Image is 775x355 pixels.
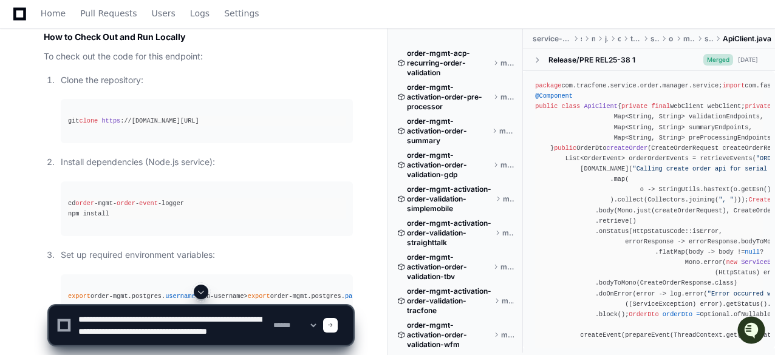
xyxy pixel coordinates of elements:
span: createOrder [606,144,647,152]
p: Clone the repository: [61,73,353,87]
p: To check out the code for this endpoint: [44,50,353,64]
span: private [621,103,647,110]
div: [DATE] [738,55,758,64]
span: ApiClient.java [723,34,771,44]
span: service-order-manager [533,34,571,44]
span: master [500,262,514,272]
span: null [745,248,760,255]
span: master [503,194,514,204]
span: tracfone [630,34,641,44]
a: Powered byPylon [86,127,147,137]
span: Logs [190,10,210,17]
div: Release/PRE REL25-38 1 [548,55,635,65]
span: event [139,200,158,207]
span: java [605,34,607,44]
span: final [651,103,670,110]
span: src [581,34,582,44]
span: Merged [703,54,733,66]
span: package [535,82,561,89]
div: Start new chat [41,90,199,103]
span: service [705,34,713,44]
button: Start new chat [207,94,221,109]
span: import [722,82,745,89]
div: We're offline, but we'll be back soon! [41,103,176,112]
span: order-mgmt-activation-order-validation-simplemobile [407,184,493,214]
span: com [618,34,621,44]
div: git ://[DOMAIN_NAME][URL] [68,116,346,126]
span: main [592,34,595,44]
span: master [502,228,514,238]
span: master [500,58,514,68]
iframe: Open customer support [736,315,769,348]
div: Welcome [12,49,221,68]
p: Set up required environment variables: [61,248,353,262]
span: order [117,200,135,207]
span: ApiClient [584,103,617,110]
span: order-mgmt-activation-order-summary [407,117,490,146]
span: @Component [535,92,573,100]
span: ", " [719,196,734,203]
span: manager [683,34,695,44]
span: clone [79,117,98,124]
span: Users [152,10,176,17]
span: order-mgmt-activation-order-validation-tbv [407,252,491,282]
span: master [500,160,514,170]
h2: How to Check Out and Run Locally [44,31,353,43]
span: order-mgmt-activation-order-validation-gdp [407,150,491,180]
span: master [500,92,514,102]
div: cd -mgmt- - -logger npm install [68,198,346,219]
span: service [650,34,659,44]
span: order-mgmt-activation-order-validation-straighttalk [407,218,493,248]
p: Install dependencies (Node.js service): [61,155,353,169]
span: order [669,34,674,44]
span: Settings [224,10,259,17]
span: master [499,126,514,136]
span: order-mgmt-acp-recurring-order-validation [407,49,491,78]
span: order [75,200,94,207]
span: public [535,103,558,110]
img: 1756235613930-3d25f9e4-fa56-45dd-b3ad-e072dfbd1548 [12,90,34,112]
img: PlayerZero [12,12,36,36]
span: https [101,117,120,124]
span: public [554,144,576,152]
span: Pylon [121,127,147,137]
span: order-mgmt-activation-order-pre-processor [407,83,491,112]
span: Home [41,10,66,17]
span: class [561,103,580,110]
span: private [745,103,771,110]
span: Pull Requests [80,10,137,17]
span: new [726,259,737,266]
